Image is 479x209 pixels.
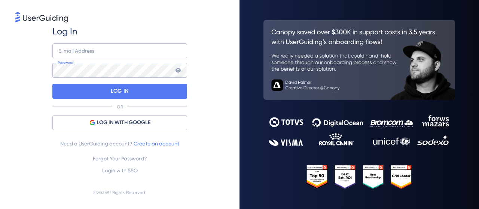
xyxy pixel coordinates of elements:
[269,115,449,146] img: 9302ce2ac39453076f5bc0f2f2ca889b.svg
[111,85,128,97] p: LOG IN
[263,20,455,100] img: 26c0aa7c25a843aed4baddd2b5e0fa68.svg
[52,43,187,58] input: example@company.com
[306,165,412,189] img: 25303e33045975176eb484905ab012ff.svg
[117,104,123,110] p: OR
[93,188,146,197] span: © 2025 All Rights Reserved.
[60,139,179,148] span: Need a UserGuiding account?
[93,156,147,162] a: Forgot Your Password?
[15,12,68,22] img: 8faab4ba6bc7696a72372aa768b0286c.svg
[102,167,138,173] a: Login with SSO
[52,25,77,37] span: Log In
[134,141,179,147] a: Create an account
[97,118,150,127] span: LOG IN WITH GOOGLE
